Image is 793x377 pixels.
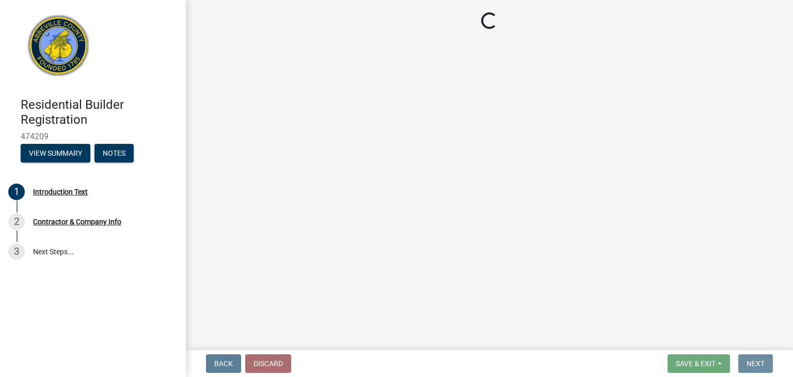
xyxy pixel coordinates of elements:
div: Introduction Text [33,188,88,195]
div: 1 [8,184,25,200]
span: Save & Exit [676,359,716,368]
h4: Residential Builder Registration [21,97,178,127]
span: Next [747,359,765,368]
button: Save & Exit [668,354,730,373]
button: Back [206,354,241,373]
div: Contractor & Company Info [33,218,121,225]
wm-modal-confirm: Summary [21,150,90,158]
button: Notes [94,144,134,162]
span: 474209 [21,132,165,141]
span: Back [214,359,233,368]
div: 2 [8,214,25,230]
button: Discard [245,354,291,373]
div: 3 [8,243,25,260]
button: Next [738,354,773,373]
button: View Summary [21,144,90,162]
img: Abbeville County, South Carolina [21,11,97,87]
wm-modal-confirm: Notes [94,150,134,158]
